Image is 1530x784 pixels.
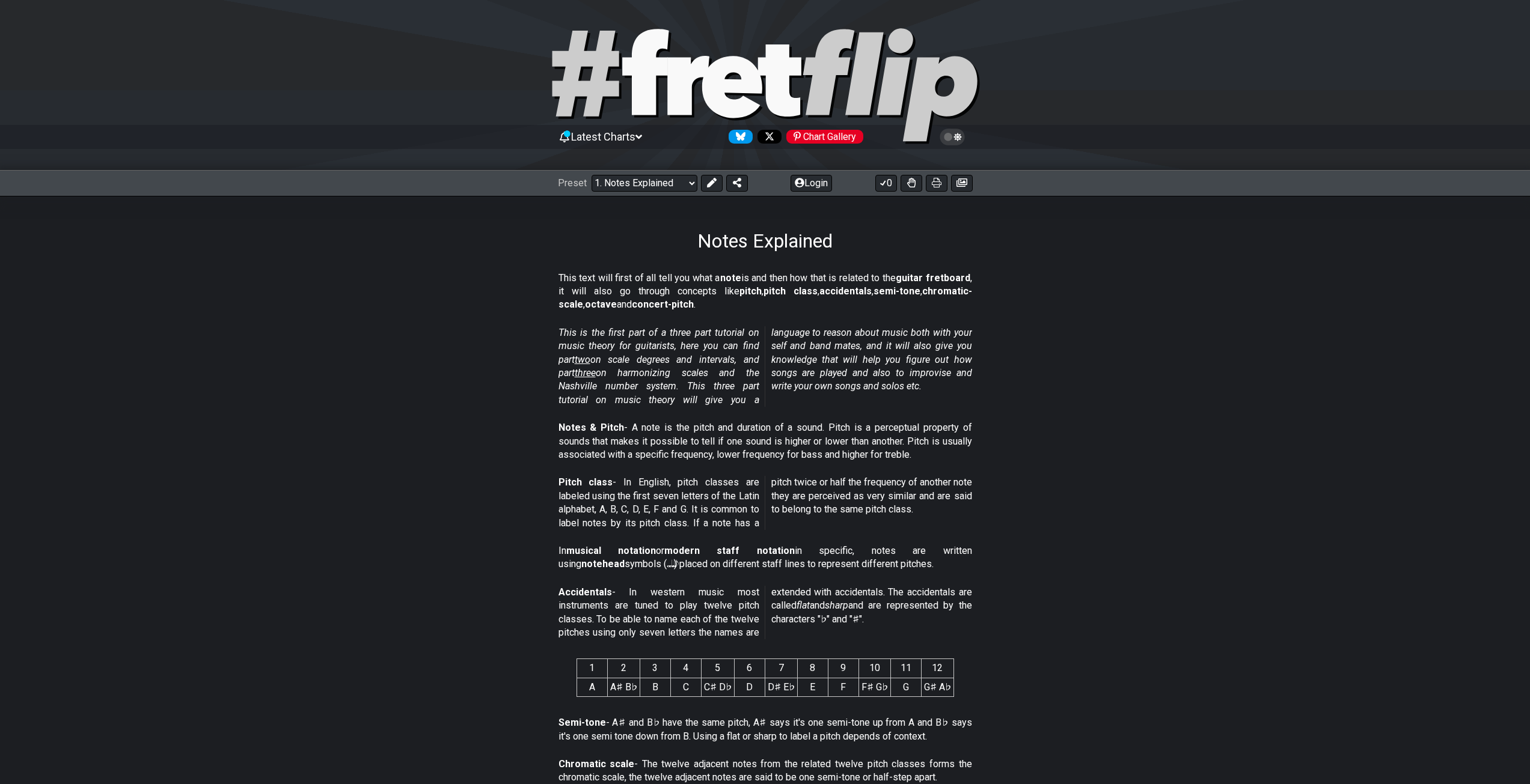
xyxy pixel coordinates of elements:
[763,285,818,297] strong: pitch class
[828,659,858,678] th: 9
[734,678,765,696] td: D
[819,285,872,297] strong: accidentals
[558,272,972,312] p: This text will first of all tell you what a is and then how that is related to the , it will also...
[575,354,590,365] span: two
[858,678,890,696] td: F♯ G♭
[566,545,656,556] strong: musical notation
[558,476,972,530] p: - In English, pitch classes are labeled using the first seven letters of the Latin alphabet, A, B...
[726,175,748,192] button: Share Preset
[828,678,858,696] td: F
[720,272,741,284] strong: note
[782,130,863,144] a: #fretflip at Pinterest
[575,367,596,378] span: three
[753,130,782,144] a: Follow #fretflip at X
[670,659,701,678] th: 4
[592,175,697,192] select: Preset
[558,716,972,743] p: - A♯ and B♭ have the same pitch, A♯ says it's one semi-tone up from A and B♭ says it's one semi t...
[901,175,922,192] button: Toggle Dexterity for all fretkits
[890,659,921,678] th: 11
[797,678,828,696] td: E
[558,586,612,598] strong: Accidentals
[558,422,624,433] strong: Notes & Pitch
[581,558,625,570] strong: notehead
[921,659,953,678] th: 12
[701,175,723,192] button: Edit Preset
[577,678,607,696] td: A
[632,299,694,310] strong: concert-pitch
[558,544,972,571] p: In or in specific, notes are written using symbols (𝅝 𝅗𝅥 𝅘𝅥 𝅘𝅥𝅮) placed on different staff lines to r...
[577,659,607,678] th: 1
[558,717,606,728] strong: Semi-tone
[585,299,617,310] strong: octave
[697,229,833,252] h1: Notes Explained
[571,130,635,143] span: Latest Charts
[701,659,734,678] th: 5
[607,659,640,678] th: 2
[765,659,797,678] th: 7
[558,758,635,770] strong: Chromatic scale
[896,272,970,284] strong: guitar fretboard
[724,130,753,144] a: Follow #fretflip at Bluesky
[797,659,828,678] th: 8
[640,659,670,678] th: 3
[926,175,947,192] button: Print
[921,678,953,696] td: G♯ A♭
[765,678,797,696] td: D♯ E♭
[875,175,897,192] button: 0
[951,175,973,192] button: Create image
[739,285,762,297] strong: pitch
[558,421,972,461] p: - A note is the pitch and duration of a sound. Pitch is a perceptual property of sounds that make...
[786,130,863,144] div: Chart Gallery
[558,476,613,488] strong: Pitch class
[701,678,734,696] td: C♯ D♭
[670,678,701,696] td: C
[558,327,972,406] em: This is the first part of a three part tutorial on music theory for guitarists, here you can find...
[874,285,920,297] strong: semi-tone
[558,586,972,640] p: - In western music most instruments are tuned to play twelve pitch classes. To be able to name ea...
[791,175,832,192] button: Login
[890,678,921,696] td: G
[797,600,810,611] em: flat
[664,545,795,556] strong: modern staff notation
[858,659,890,678] th: 10
[825,600,848,611] em: sharp
[558,177,587,189] span: Preset
[946,132,959,142] span: Toggle light / dark theme
[640,678,670,696] td: B
[734,659,765,678] th: 6
[607,678,640,696] td: A♯ B♭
